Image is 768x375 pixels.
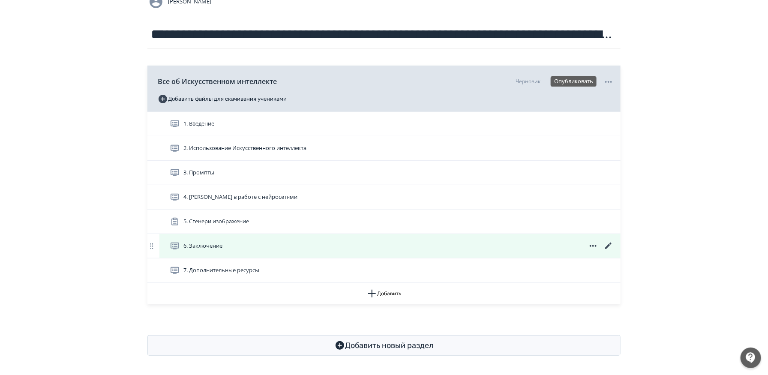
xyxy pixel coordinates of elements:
button: Опубликовать [551,76,597,87]
div: 1. Введение [147,112,621,136]
span: 6. Заключение [183,242,222,250]
div: 4. [PERSON_NAME] в работе с нейросетями [147,185,621,210]
div: 7. Дополнительные ресурсы [147,258,621,283]
span: 7. Дополнительные ресурсы [183,266,259,275]
div: 5. Сгенери изображение [147,210,621,234]
button: Добавить [147,283,621,304]
span: 2. Использование Искусственного интеллекта [183,144,306,153]
button: Добавить новый раздел [147,335,621,356]
span: 3. Промпты [183,168,214,177]
div: 3. Промпты [147,161,621,185]
div: Черновик [516,78,540,85]
div: 2. Использование Искусственного интеллекта [147,136,621,161]
span: Все об Искусственном интеллекте [158,76,277,87]
div: 6. Заключение [147,234,621,258]
span: 1. Введение [183,120,214,128]
span: 5. Сгенери изображение [183,217,249,226]
span: 4. Риски в работе с нейросетями [183,193,297,201]
button: Добавить файлы для скачивания учениками [158,92,287,106]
